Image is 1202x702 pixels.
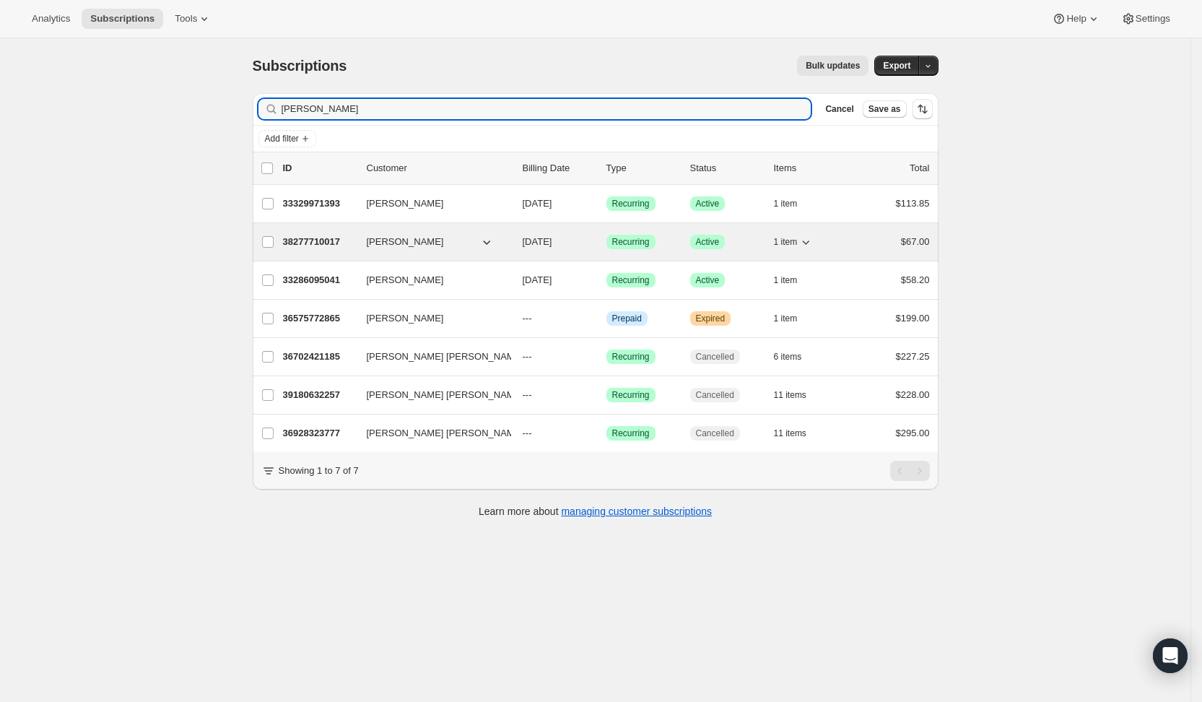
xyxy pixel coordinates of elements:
[774,313,798,324] span: 1 item
[690,161,762,175] p: Status
[523,313,532,324] span: ---
[283,347,930,367] div: 36702421185[PERSON_NAME] [PERSON_NAME]---SuccessRecurringCancelled6 items$227.25
[696,313,726,324] span: Expired
[283,235,355,249] p: 38277710017
[774,236,798,248] span: 1 item
[896,351,930,362] span: $227.25
[863,100,907,118] button: Save as
[806,60,860,71] span: Bulk updates
[1043,9,1109,29] button: Help
[774,423,822,443] button: 11 items
[283,388,355,402] p: 39180632257
[874,56,919,76] button: Export
[367,311,444,326] span: [PERSON_NAME]
[1066,13,1086,25] span: Help
[523,389,532,400] span: ---
[612,351,650,363] span: Recurring
[175,13,197,25] span: Tools
[283,308,930,329] div: 36575772865[PERSON_NAME]---InfoPrepaidWarningExpired1 item$199.00
[523,236,552,247] span: [DATE]
[367,426,523,441] span: [PERSON_NAME] [PERSON_NAME]
[819,100,859,118] button: Cancel
[82,9,163,29] button: Subscriptions
[1153,638,1188,673] div: Open Intercom Messenger
[774,161,846,175] div: Items
[283,196,355,211] p: 33329971393
[883,60,910,71] span: Export
[367,196,444,211] span: [PERSON_NAME]
[32,13,70,25] span: Analytics
[358,230,502,253] button: [PERSON_NAME]
[1112,9,1179,29] button: Settings
[523,428,532,438] span: ---
[523,198,552,209] span: [DATE]
[367,273,444,287] span: [PERSON_NAME]
[523,274,552,285] span: [DATE]
[358,192,502,215] button: [PERSON_NAME]
[283,426,355,441] p: 36928323777
[696,389,734,401] span: Cancelled
[367,388,523,402] span: [PERSON_NAME] [PERSON_NAME]
[258,130,316,147] button: Add filter
[279,464,359,478] p: Showing 1 to 7 of 7
[901,274,930,285] span: $58.20
[696,351,734,363] span: Cancelled
[612,198,650,209] span: Recurring
[696,428,734,439] span: Cancelled
[913,99,933,119] button: Sort the results
[774,385,822,405] button: 11 items
[283,161,930,175] div: IDCustomerBilling DateTypeStatusItemsTotal
[523,351,532,362] span: ---
[896,198,930,209] span: $113.85
[896,313,930,324] span: $199.00
[910,161,929,175] p: Total
[868,103,901,115] span: Save as
[696,236,720,248] span: Active
[283,273,355,287] p: 33286095041
[523,161,595,175] p: Billing Date
[774,428,806,439] span: 11 items
[774,389,806,401] span: 11 items
[479,504,712,519] p: Learn more about
[612,236,650,248] span: Recurring
[774,308,814,329] button: 1 item
[901,236,930,247] span: $67.00
[774,351,802,363] span: 6 items
[612,274,650,286] span: Recurring
[283,270,930,290] div: 33286095041[PERSON_NAME][DATE]SuccessRecurringSuccessActive1 item$58.20
[358,422,502,445] button: [PERSON_NAME] [PERSON_NAME]
[890,461,930,481] nav: Pagination
[696,198,720,209] span: Active
[282,99,811,119] input: Filter subscribers
[367,161,511,175] p: Customer
[774,270,814,290] button: 1 item
[606,161,679,175] div: Type
[612,313,642,324] span: Prepaid
[283,311,355,326] p: 36575772865
[612,428,650,439] span: Recurring
[23,9,79,29] button: Analytics
[283,350,355,364] p: 36702421185
[283,194,930,214] div: 33329971393[PERSON_NAME][DATE]SuccessRecurringSuccessActive1 item$113.85
[283,232,930,252] div: 38277710017[PERSON_NAME][DATE]SuccessRecurringSuccessActive1 item$67.00
[283,161,355,175] p: ID
[797,56,868,76] button: Bulk updates
[358,269,502,292] button: [PERSON_NAME]
[696,274,720,286] span: Active
[358,345,502,368] button: [PERSON_NAME] [PERSON_NAME]
[774,274,798,286] span: 1 item
[774,198,798,209] span: 1 item
[283,385,930,405] div: 39180632257[PERSON_NAME] [PERSON_NAME]---SuccessRecurringCancelled11 items$228.00
[367,235,444,249] span: [PERSON_NAME]
[774,194,814,214] button: 1 item
[896,428,930,438] span: $295.00
[265,133,299,144] span: Add filter
[90,13,154,25] span: Subscriptions
[774,232,814,252] button: 1 item
[367,350,523,364] span: [PERSON_NAME] [PERSON_NAME]
[896,389,930,400] span: $228.00
[283,423,930,443] div: 36928323777[PERSON_NAME] [PERSON_NAME]---SuccessRecurringCancelled11 items$295.00
[358,307,502,330] button: [PERSON_NAME]
[612,389,650,401] span: Recurring
[253,58,347,74] span: Subscriptions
